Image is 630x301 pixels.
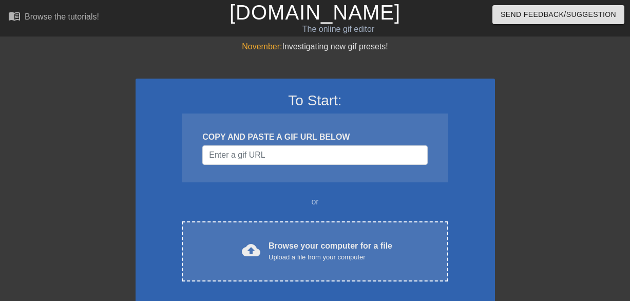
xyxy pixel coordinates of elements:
[149,92,482,109] h3: To Start:
[8,10,99,26] a: Browse the tutorials!
[242,241,260,259] span: cloud_upload
[162,196,468,208] div: or
[492,5,624,24] button: Send Feedback/Suggestion
[242,42,282,51] span: November:
[202,145,427,165] input: Username
[230,1,400,24] a: [DOMAIN_NAME]
[215,23,462,35] div: The online gif editor
[8,10,21,22] span: menu_book
[269,240,392,262] div: Browse your computer for a file
[202,131,427,143] div: COPY AND PASTE A GIF URL BELOW
[501,8,616,21] span: Send Feedback/Suggestion
[25,12,99,21] div: Browse the tutorials!
[136,41,495,53] div: Investigating new gif presets!
[269,252,392,262] div: Upload a file from your computer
